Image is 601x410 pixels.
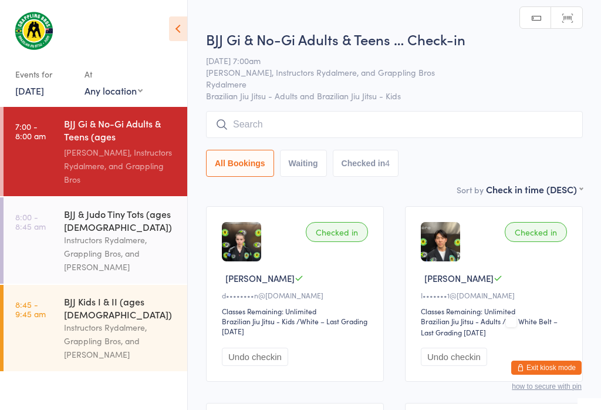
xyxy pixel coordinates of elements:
[15,300,46,318] time: 8:45 - 9:45 am
[421,290,570,300] div: I•••••••1@[DOMAIN_NAME]
[421,316,501,326] div: Brazilian Jiu Jitsu - Adults
[206,78,565,90] span: Rydalmere
[206,29,583,49] h2: BJJ Gi & No-Gi Adults & Teens … Check-in
[385,159,390,168] div: 4
[421,222,460,261] img: image1702454007.png
[4,285,187,371] a: 8:45 -9:45 amBJJ Kids I & II (ages [DEMOGRAPHIC_DATA])Instructors Rydalmere, Grappling Bros, and ...
[4,197,187,284] a: 8:00 -8:45 amBJJ & Judo Tiny Tots (ages [DEMOGRAPHIC_DATA])Instructors Rydalmere, Grappling Bros,...
[333,150,399,177] button: Checked in4
[421,348,487,366] button: Undo checkin
[85,65,143,84] div: At
[12,9,56,53] img: Grappling Bros Rydalmere
[222,222,261,261] img: image1702069516.png
[64,233,177,274] div: Instructors Rydalmere, Grappling Bros, and [PERSON_NAME]
[280,150,327,177] button: Waiting
[424,272,494,284] span: [PERSON_NAME]
[15,212,46,231] time: 8:00 - 8:45 am
[505,222,567,242] div: Checked in
[64,117,177,146] div: BJJ Gi & No-Gi Adults & Teens (ages [DEMOGRAPHIC_DATA]+)
[222,306,372,316] div: Classes Remaining: Unlimited
[206,55,565,66] span: [DATE] 7:00am
[225,272,295,284] span: [PERSON_NAME]
[457,184,484,196] label: Sort by
[15,84,44,97] a: [DATE]
[85,84,143,97] div: Any location
[206,111,583,138] input: Search
[15,122,46,140] time: 7:00 - 8:00 am
[222,316,295,326] div: Brazilian Jiu Jitsu - Kids
[486,183,583,196] div: Check in time (DESC)
[15,65,73,84] div: Events for
[206,150,274,177] button: All Bookings
[306,222,368,242] div: Checked in
[222,348,288,366] button: Undo checkin
[511,361,582,375] button: Exit kiosk mode
[206,66,565,78] span: [PERSON_NAME], Instructors Rydalmere, and Grappling Bros
[64,146,177,186] div: [PERSON_NAME], Instructors Rydalmere, and Grappling Bros
[64,295,177,321] div: BJJ Kids I & II (ages [DEMOGRAPHIC_DATA])
[64,321,177,361] div: Instructors Rydalmere, Grappling Bros, and [PERSON_NAME]
[4,107,187,196] a: 7:00 -8:00 amBJJ Gi & No-Gi Adults & Teens (ages [DEMOGRAPHIC_DATA]+)[PERSON_NAME], Instructors R...
[512,382,582,391] button: how to secure with pin
[64,207,177,233] div: BJJ & Judo Tiny Tots (ages [DEMOGRAPHIC_DATA])
[421,306,570,316] div: Classes Remaining: Unlimited
[206,90,583,102] span: Brazilian Jiu Jitsu - Adults and Brazilian Jiu Jitsu - Kids
[222,290,372,300] div: d••••••••n@[DOMAIN_NAME]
